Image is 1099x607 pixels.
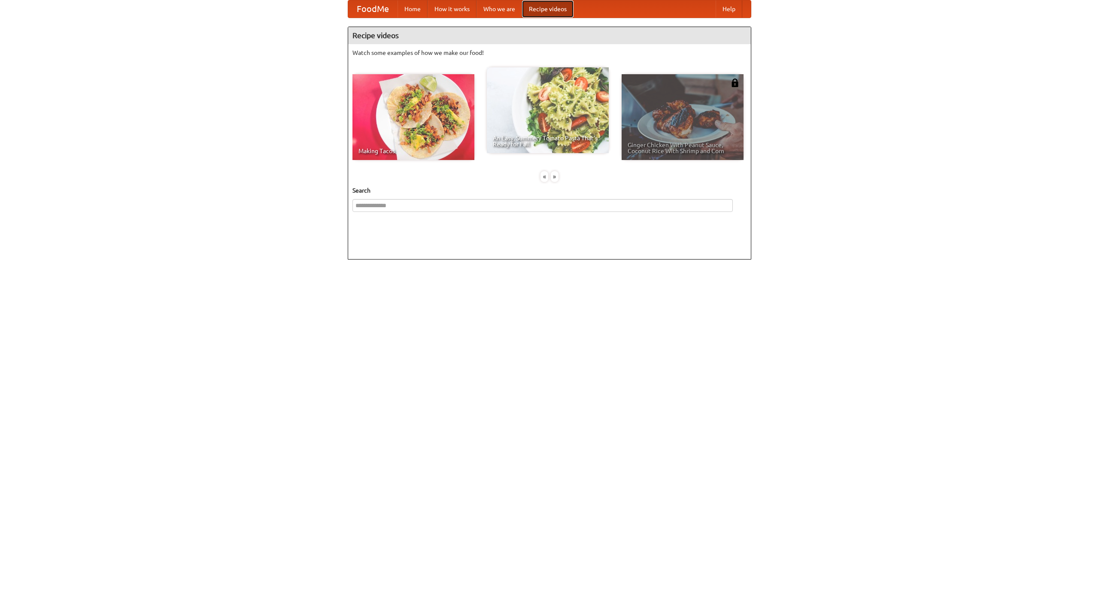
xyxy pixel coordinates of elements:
a: Help [716,0,742,18]
span: An Easy, Summery Tomato Pasta That's Ready for Fall [493,135,603,147]
a: FoodMe [348,0,398,18]
a: Who we are [477,0,522,18]
h5: Search [352,186,747,195]
img: 483408.png [731,79,739,87]
div: « [540,171,548,182]
span: Making Tacos [358,148,468,154]
a: How it works [428,0,477,18]
div: » [551,171,559,182]
a: Recipe videos [522,0,574,18]
a: Home [398,0,428,18]
p: Watch some examples of how we make our food! [352,48,747,57]
a: An Easy, Summery Tomato Pasta That's Ready for Fall [487,67,609,153]
h4: Recipe videos [348,27,751,44]
a: Making Tacos [352,74,474,160]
